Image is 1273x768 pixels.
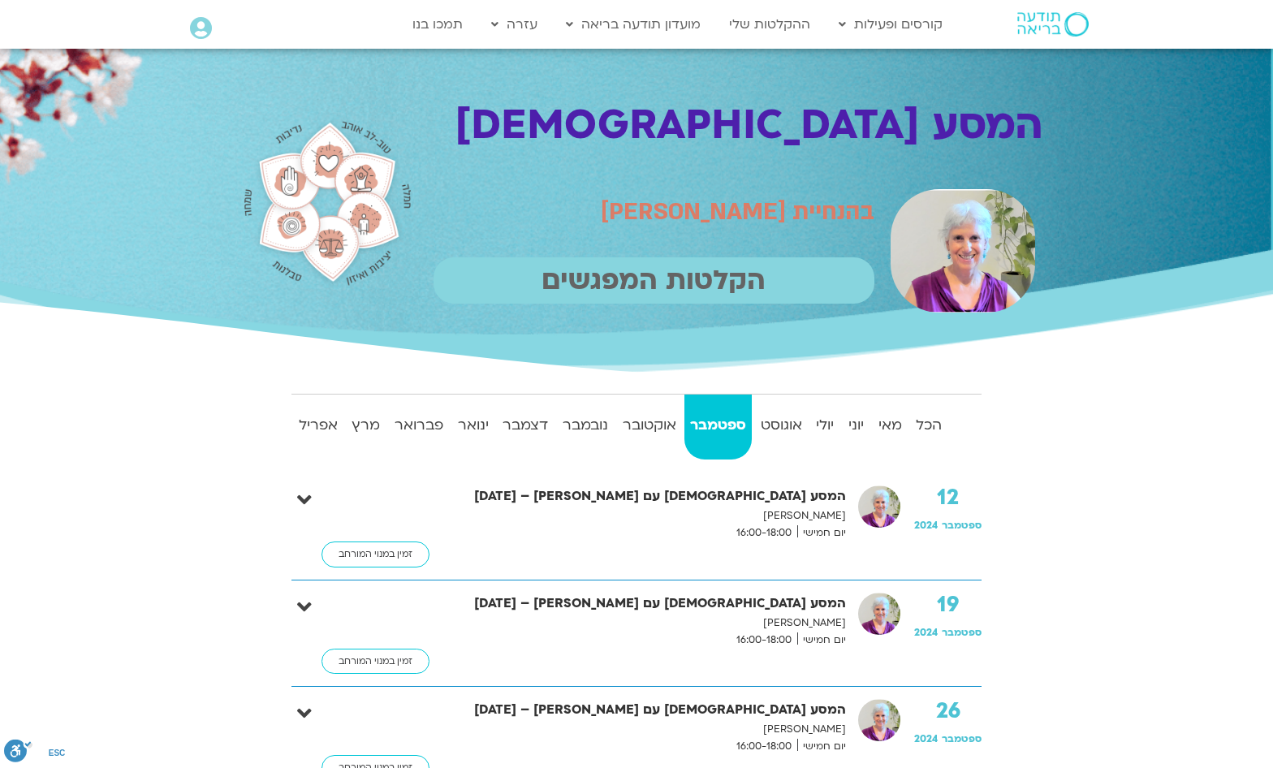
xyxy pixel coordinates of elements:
span: ספטמבר [942,519,982,532]
strong: יוני [843,413,870,438]
a: נובמבר [557,395,614,460]
a: קורסים ופעילות [831,9,951,40]
strong: 26 [914,699,982,723]
p: [PERSON_NAME] [420,615,846,632]
a: יוני [843,395,870,460]
strong: המסע [DEMOGRAPHIC_DATA] עם [PERSON_NAME] – [DATE] [420,485,846,507]
strong: יולי [811,413,840,438]
strong: הכל [910,413,947,438]
a: ספטמבר [684,395,752,460]
strong: המסע [DEMOGRAPHIC_DATA] עם [PERSON_NAME] – [DATE] [420,699,846,721]
a: עזרה [483,9,546,40]
span: ספטמבר [942,732,982,745]
span: 16:00-18:00 [731,524,797,541]
strong: ספטמבר [684,413,752,438]
a: יולי [811,395,840,460]
a: זמין במנוי המורחב [321,541,429,567]
strong: אוגוסט [755,413,808,438]
a: מועדון תודעה בריאה [558,9,709,40]
span: 2024 [914,732,938,745]
a: הכל [910,395,947,460]
p: הקלטות המפגשים [434,257,875,304]
a: זמין במנוי המורחב [321,649,429,675]
span: יום חמישי [797,632,846,649]
strong: פברואר [389,413,449,438]
a: ההקלטות שלי [721,9,818,40]
a: אוקטובר [617,395,682,460]
span: בהנחיית [PERSON_NAME] [601,196,874,227]
span: יום חמישי [797,524,846,541]
strong: ינואר [452,413,494,438]
strong: 19 [914,593,982,617]
a: אפריל [293,395,343,460]
strong: 12 [914,485,982,510]
span: 2024 [914,519,938,532]
a: ינואר [452,395,494,460]
img: תודעה בריאה [1017,12,1089,37]
a: דצמבר [498,395,555,460]
a: תמכו בנו [404,9,471,40]
span: ספטמבר [942,626,982,639]
strong: המסע [DEMOGRAPHIC_DATA] עם [PERSON_NAME] – [DATE] [420,593,846,615]
strong: אפריל [293,413,343,438]
strong: אוקטובר [617,413,682,438]
span: יום חמישי [797,738,846,755]
h1: המסע [DEMOGRAPHIC_DATA] [425,101,1043,149]
span: 16:00-18:00 [731,632,797,649]
p: [PERSON_NAME] [420,721,846,738]
a: מאי [873,395,908,460]
strong: דצמבר [498,413,555,438]
strong: מאי [873,413,908,438]
span: 2024 [914,626,938,639]
p: [PERSON_NAME] [420,507,846,524]
a: פברואר [389,395,449,460]
a: מרץ [347,395,386,460]
strong: מרץ [347,413,386,438]
span: 16:00-18:00 [731,738,797,755]
strong: נובמבר [557,413,614,438]
a: אוגוסט [755,395,808,460]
